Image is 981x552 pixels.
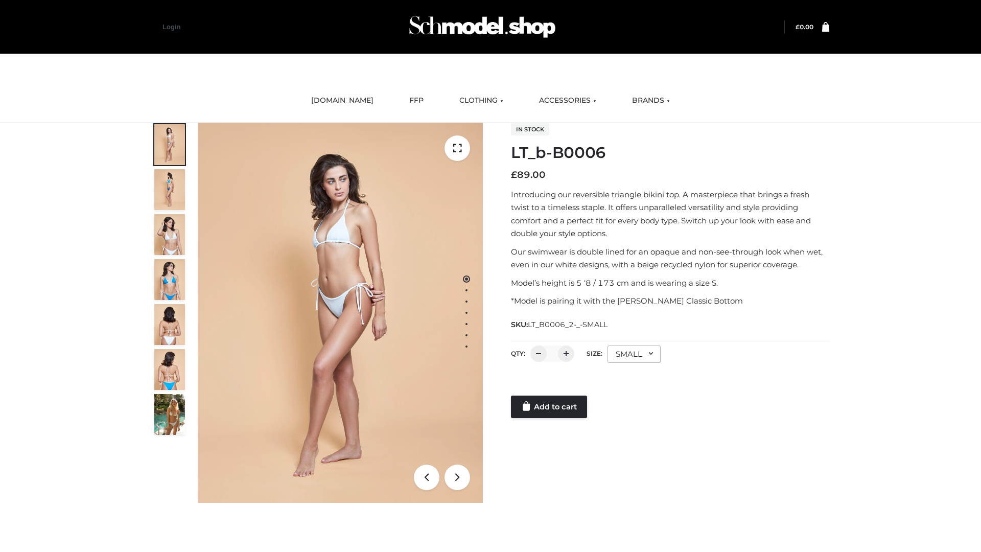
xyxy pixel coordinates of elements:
[154,124,185,165] img: ArielClassicBikiniTop_CloudNine_AzureSky_OW114ECO_1-scaled.jpg
[796,23,813,31] a: £0.00
[406,7,559,47] img: Schmodel Admin 964
[154,394,185,435] img: Arieltop_CloudNine_AzureSky2.jpg
[154,259,185,300] img: ArielClassicBikiniTop_CloudNine_AzureSky_OW114ECO_4-scaled.jpg
[796,23,813,31] bdi: 0.00
[511,277,829,290] p: Model’s height is 5 ‘8 / 173 cm and is wearing a size S.
[531,89,604,112] a: ACCESSORIES
[452,89,511,112] a: CLOTHING
[154,169,185,210] img: ArielClassicBikiniTop_CloudNine_AzureSky_OW114ECO_2-scaled.jpg
[511,294,829,308] p: *Model is pairing it with the [PERSON_NAME] Classic Bottom
[587,350,602,357] label: Size:
[511,169,517,180] span: £
[511,245,829,271] p: Our swimwear is double lined for an opaque and non-see-through look when wet, even in our white d...
[511,318,609,331] span: SKU:
[154,214,185,255] img: ArielClassicBikiniTop_CloudNine_AzureSky_OW114ECO_3-scaled.jpg
[162,23,180,31] a: Login
[796,23,800,31] span: £
[511,396,587,418] a: Add to cart
[303,89,381,112] a: [DOMAIN_NAME]
[511,169,546,180] bdi: 89.00
[511,144,829,162] h1: LT_b-B0006
[154,349,185,390] img: ArielClassicBikiniTop_CloudNine_AzureSky_OW114ECO_8-scaled.jpg
[402,89,431,112] a: FFP
[511,123,549,135] span: In stock
[154,304,185,345] img: ArielClassicBikiniTop_CloudNine_AzureSky_OW114ECO_7-scaled.jpg
[608,346,661,363] div: SMALL
[198,123,483,503] img: ArielClassicBikiniTop_CloudNine_AzureSky_OW114ECO_1
[624,89,678,112] a: BRANDS
[528,320,608,329] span: LT_B0006_2-_-SMALL
[511,350,525,357] label: QTY:
[511,188,829,240] p: Introducing our reversible triangle bikini top. A masterpiece that brings a fresh twist to a time...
